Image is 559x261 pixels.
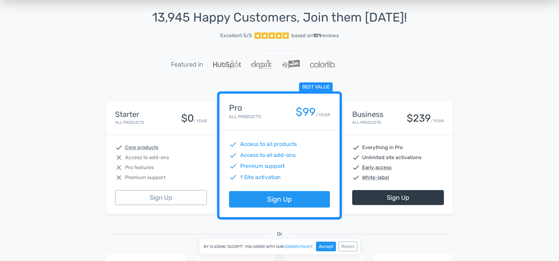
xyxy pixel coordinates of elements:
[229,162,237,170] span: check
[229,140,237,148] span: check
[240,173,281,181] span: 1 Site activation
[316,242,336,251] button: Accept
[299,83,333,92] span: Best value
[229,103,261,113] h4: Pro
[362,174,389,181] abbr: White-label
[407,113,431,124] div: $239
[313,33,321,38] strong: 101
[125,174,166,181] span: Premium support
[181,113,194,124] div: $0
[316,112,330,118] small: / YEAR
[352,154,360,161] span: check
[229,151,237,159] span: check
[240,162,285,170] span: Premium support
[125,144,158,151] abbr: Core products
[338,242,357,251] button: Reject
[115,164,123,171] span: close
[115,120,144,125] small: All Products
[352,110,383,118] h4: Business
[431,118,444,124] small: / YEAR
[213,60,241,68] img: Hubspot
[352,120,381,125] small: All Products
[352,190,444,205] a: Sign Up
[115,190,207,205] a: Sign Up
[310,61,336,68] img: Colorlib
[115,144,123,151] span: check
[125,164,154,171] span: Pro features
[277,230,282,238] span: Or
[199,238,361,255] div: By clicking "Accept", you agree with our .
[352,144,360,151] span: check
[296,106,316,118] div: $99
[106,11,453,24] h1: 13,945 Happy Customers, Join them [DATE]!
[229,114,261,119] small: All Products
[240,140,297,148] span: Access to all products
[282,60,300,69] img: WPLift
[125,154,169,161] span: Access to add-ons
[251,60,271,69] img: ElegantThemes
[291,32,339,39] div: based on reviews
[352,174,360,181] span: check
[284,245,313,248] a: cookies policy
[362,164,391,171] abbr: Early access
[352,164,360,171] span: check
[362,144,403,151] span: Everything in Pro
[115,110,144,118] h4: Starter
[194,118,207,124] small: / YEAR
[362,154,421,161] span: Unlimited site activations
[220,32,252,39] span: Excellent 5/5
[106,29,453,42] a: Excellent 5/5 based on101reviews
[229,173,237,181] span: check
[229,191,330,208] a: Sign Up
[115,174,123,181] span: close
[171,61,203,68] h5: Featured in
[115,154,123,161] span: close
[240,151,296,159] span: Access to all add-ons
